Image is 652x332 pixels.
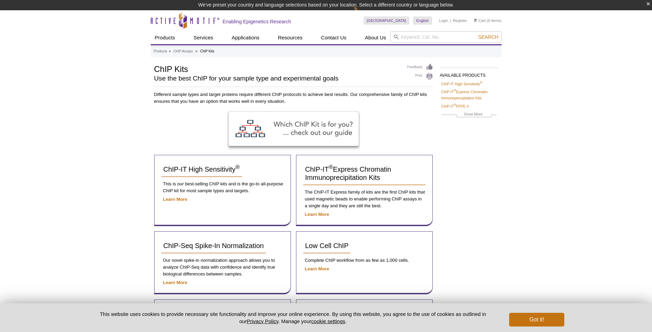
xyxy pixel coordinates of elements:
[329,164,333,171] sup: ®
[154,63,401,74] h1: ChIP Kits
[247,318,278,324] a: Privacy Policy
[317,31,350,44] a: Contact Us
[161,162,242,177] a: ChIP-IT High Sensitivity®
[223,19,291,25] h2: Enabling Epigenetics Research
[151,31,179,44] a: Products
[163,165,240,173] span: ChIP-IT High Sensitivity
[235,164,239,171] sup: ®
[161,257,284,278] p: Our novel spike-in normalization approach allows you to analyze ChIP-Seq data with confidence and...
[441,89,497,101] a: ChIP-IT®Express Chromatin Immunoprecipitation Kits
[305,212,329,217] a: Learn More
[154,48,167,54] a: Products
[441,103,469,109] a: ChIP-IT®FFPE II
[390,31,502,43] input: Keyword, Cat. No.
[476,34,500,40] button: Search
[154,91,433,105] p: Different sample types and target proteins require different ChIP protocols to achieve best resul...
[88,310,498,325] p: This website uses cookies to provide necessary site functionality and improve your online experie...
[441,111,497,119] a: Show More
[169,49,171,53] li: »
[173,48,193,54] a: ChIP Assays
[441,81,482,87] a: ChIP-IT High Sensitivity®
[454,103,456,107] sup: ®
[407,63,433,71] a: Feedback
[478,34,498,40] span: Search
[200,49,214,53] li: ChIP Kits
[364,16,410,25] a: [GEOGRAPHIC_DATA]
[354,5,372,21] img: Change Here
[480,81,482,84] sup: ®
[189,31,218,44] a: Services
[413,16,432,25] a: English
[163,280,187,285] a: Learn More
[440,67,498,80] h2: AVAILABLE PRODUCTS
[303,189,426,209] p: The ChIP-IT Express family of kits are the first ChIP kits that used magnetic beads to enable per...
[161,238,266,254] a: ChIP-Seq Spike-In Normalization
[474,18,486,23] a: Cart
[361,31,390,44] a: About Us
[407,73,433,80] a: Print
[303,162,426,185] a: ChIP-IT®Express Chromatin Immunoprecipitation Kits
[303,257,426,264] p: Complete ChIP workflow from as few as 1,000 cells.
[274,31,307,44] a: Resources
[154,75,401,82] h2: Use the best ChIP for your sample type and experimental goals
[305,266,329,271] a: Learn More
[305,242,349,249] span: Low Cell ChIP
[439,18,448,23] a: Login
[474,19,477,22] img: Your Cart
[161,181,284,194] p: This is our best-selling ChIP kits and is the go-to all-purpose ChIP kit for most sample types an...
[509,313,564,327] button: Got it!
[196,49,198,53] li: »
[453,18,467,23] a: Register
[227,31,263,44] a: Applications
[303,238,351,254] a: Low Cell ChIP
[305,165,391,181] span: ChIP-IT Express Chromatin Immunoprecipitation Kits
[229,112,359,146] img: ChIP Kit Selection Guide
[163,197,187,202] a: Learn More
[474,16,502,25] li: (0 items)
[163,242,264,249] span: ChIP-Seq Spike-In Normalization
[450,16,451,25] li: |
[454,89,456,93] sup: ®
[311,318,345,324] button: cookie settings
